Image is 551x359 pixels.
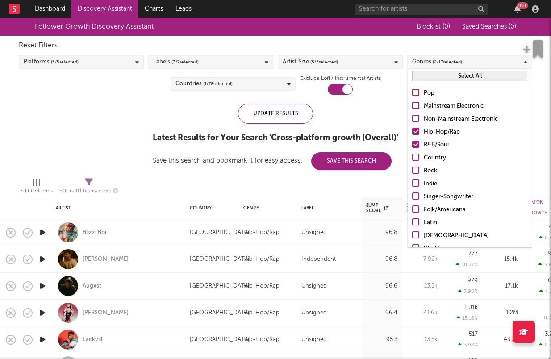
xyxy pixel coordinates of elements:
[517,2,528,9] div: 99 +
[509,24,516,30] span: ( 0 )
[424,88,527,99] div: Pop
[527,200,548,216] div: Tiktok 7D Growth
[424,179,527,189] div: Indie
[514,5,521,13] button: 99+
[424,205,527,215] div: Folk/Americana
[487,308,518,318] div: 1.2M
[424,101,527,112] div: Mainstream Electronic
[456,262,478,267] div: 10.87 %
[153,157,392,164] div: Save this search and bookmark it for easy access:
[424,230,527,241] div: [DEMOGRAPHIC_DATA]
[469,331,478,337] div: 517
[457,315,478,321] div: 15.16 %
[83,229,106,237] a: Blizzi Boi
[243,334,280,345] div: Hip-Hop/Rap
[355,4,488,15] input: Search for artists
[243,227,280,238] div: Hip-Hop/Rap
[458,288,478,294] div: 7.96 %
[203,79,233,89] span: ( 1 / 78 selected)
[20,175,53,200] div: Edit Columns
[406,227,438,238] div: 8.44k
[190,227,250,238] div: [GEOGRAPHIC_DATA]
[24,57,79,67] div: Platforms
[424,192,527,202] div: Singer-Songwriter
[83,255,129,263] a: [PERSON_NAME]
[51,57,79,67] span: ( 5 / 5 selected)
[35,21,154,32] div: Follower Growth Discovery Assistant
[464,305,478,310] div: 1.01k
[468,278,478,284] div: 979
[424,153,527,163] div: Country
[190,281,250,292] div: [GEOGRAPHIC_DATA]
[433,57,462,67] span: ( 2 / 17 selected)
[412,71,527,81] button: Select All
[243,254,280,265] div: Hip-Hop/Rap
[366,227,397,238] div: 96.8
[406,254,438,265] div: 7.92k
[366,203,388,213] div: Jump Score
[171,57,199,67] span: ( 3 / 7 selected)
[20,186,53,196] div: Edit Columns
[366,254,397,265] div: 96.8
[301,334,327,345] div: Unsigned
[83,309,129,317] a: [PERSON_NAME]
[424,217,527,228] div: Latin
[283,57,338,67] div: Artist Size
[83,336,102,344] a: Lackvill
[59,186,118,197] div: Filters
[153,57,199,67] div: Labels
[366,334,397,345] div: 95.3
[310,57,338,67] span: ( 5 / 5 selected)
[458,342,478,348] div: 3.98 %
[76,189,111,194] span: ( 11 filters active)
[424,243,527,254] div: World
[190,254,250,265] div: [GEOGRAPHIC_DATA]
[424,114,527,125] div: Non-Mainstream Electronic
[424,127,527,138] div: Hip-Hop/Rap
[190,334,250,345] div: [GEOGRAPHIC_DATA]
[175,79,233,89] div: Countries
[366,281,397,292] div: 96.6
[459,23,516,30] button: Saved Searches (0)
[243,308,280,318] div: Hip-Hop/Rap
[406,203,433,213] div: Spotify Followers
[59,175,118,200] div: Filters(11 filters active)
[153,133,398,143] div: Latest Results for Your Search ' Cross-platform growth (Overall) '
[311,152,392,170] button: Save This Search
[238,104,313,124] div: Update Results
[406,308,438,318] div: 7.66k
[487,334,518,345] div: 43.3k
[243,281,280,292] div: Hip-Hop/Rap
[442,24,450,30] span: ( 0 )
[190,205,230,211] div: Country
[406,334,438,345] div: 13.5k
[424,166,527,176] div: Rock
[56,205,176,211] div: Artist
[243,205,288,211] div: Genre
[301,205,353,211] div: Label
[83,282,101,290] a: Augxst
[301,308,327,318] div: Unsigned
[468,251,478,257] div: 777
[487,281,518,292] div: 17.1k
[424,140,527,150] div: R&B/Soul
[412,57,462,67] div: Genres
[301,254,336,265] div: Independent
[19,40,532,51] div: Reset Filters
[301,227,327,238] div: Unsigned
[190,308,250,318] div: [GEOGRAPHIC_DATA]
[417,24,450,30] span: Blocklist
[487,254,518,265] div: 15.4k
[366,308,397,318] div: 96.4
[300,73,381,84] label: Exclude Lofi / Instrumental Artists
[301,281,327,292] div: Unsigned
[406,281,438,292] div: 13.3k
[462,24,516,30] span: Saved Searches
